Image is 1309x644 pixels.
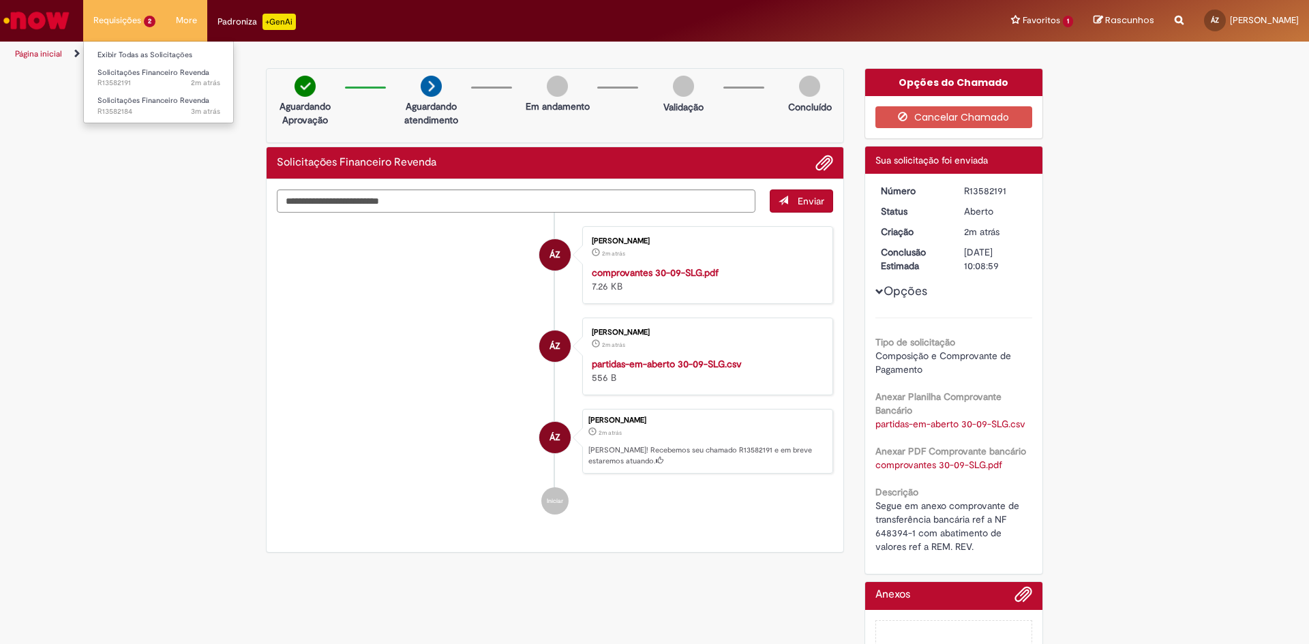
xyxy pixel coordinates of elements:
span: Solicitações Financeiro Revenda [97,95,209,106]
div: 556 B [592,357,819,384]
a: Página inicial [15,48,62,59]
div: Aberto [964,204,1027,218]
span: 2m atrás [602,341,625,349]
b: Anexar Planilha Comprovante Bancário [875,390,1002,416]
span: Solicitações Financeiro Revenda [97,67,209,78]
p: +GenAi [262,14,296,30]
div: [DATE] 10:08:59 [964,245,1027,273]
div: Ághata Zenker [539,331,571,362]
div: Padroniza [217,14,296,30]
span: 1 [1063,16,1073,27]
span: Requisições [93,14,141,27]
div: 30/09/2025 15:08:55 [964,225,1027,239]
time: 30/09/2025 15:08:26 [602,249,625,258]
span: 2 [144,16,155,27]
button: Enviar [770,189,833,213]
img: img-circle-grey.png [799,76,820,97]
button: Cancelar Chamado [875,106,1033,128]
div: 7.26 KB [592,266,819,293]
dt: Número [871,184,954,198]
span: More [176,14,197,27]
p: Aguardando Aprovação [272,99,338,127]
span: ÁZ [1211,16,1219,25]
a: partidas-em-aberto 30-09-SLG.csv [592,358,742,370]
span: R13582184 [97,106,220,117]
dt: Conclusão Estimada [871,245,954,273]
p: [PERSON_NAME]! Recebemos seu chamado R13582191 e em breve estaremos atuando. [588,445,826,466]
div: Ághata Zenker [539,422,571,453]
p: Validação [663,100,704,114]
b: Anexar PDF Comprovante bancário [875,445,1026,457]
span: 2m atrás [602,249,625,258]
span: 3m atrás [191,106,220,117]
span: Rascunhos [1105,14,1154,27]
li: Ághata Zenker [277,409,833,474]
span: Enviar [798,195,824,207]
time: 30/09/2025 15:07:49 [191,106,220,117]
ul: Requisições [83,41,234,123]
span: 2m atrás [964,226,999,238]
button: Adicionar anexos [815,154,833,172]
span: 2m atrás [599,429,622,437]
time: 30/09/2025 15:08:57 [191,78,220,88]
time: 30/09/2025 15:08:22 [602,341,625,349]
span: ÁZ [550,330,560,363]
dt: Criação [871,225,954,239]
img: ServiceNow [1,7,72,34]
time: 30/09/2025 15:08:55 [964,226,999,238]
span: Composição e Comprovante de Pagamento [875,350,1014,375]
span: Sua solicitação foi enviada [875,154,988,166]
div: [PERSON_NAME] [592,328,819,337]
a: comprovantes 30-09-SLG.pdf [592,266,719,279]
a: Aberto R13582191 : Solicitações Financeiro Revenda [84,65,234,91]
span: 2m atrás [191,78,220,88]
span: R13582191 [97,78,220,89]
div: [PERSON_NAME] [592,237,819,245]
a: Download de comprovantes 30-09-SLG.pdf [875,459,1002,471]
dt: Status [871,204,954,218]
div: [PERSON_NAME] [588,416,826,425]
img: arrow-next.png [421,76,442,97]
div: Ághata Zenker [539,239,571,271]
button: Adicionar anexos [1014,585,1032,610]
div: Opções do Chamado [865,69,1043,96]
h2: Anexos [875,589,910,601]
a: Exibir Todas as Solicitações [84,48,234,63]
b: Descrição [875,486,918,498]
img: img-circle-grey.png [673,76,694,97]
a: Download de partidas-em-aberto 30-09-SLG.csv [875,418,1025,430]
p: Aguardando atendimento [398,99,464,127]
ul: Trilhas de página [10,42,862,67]
p: Em andamento [526,99,590,113]
span: [PERSON_NAME] [1230,14,1299,26]
b: Tipo de solicitação [875,336,955,348]
span: Favoritos [1023,14,1060,27]
textarea: Digite sua mensagem aqui... [277,189,755,213]
ul: Histórico de tíquete [277,213,833,529]
span: Segue em anexo comprovante de transferência bancária ref a NF 648394-1 com abatimento de valores ... [875,500,1022,553]
a: Aberto R13582184 : Solicitações Financeiro Revenda [84,93,234,119]
img: check-circle-green.png [295,76,316,97]
time: 30/09/2025 15:08:55 [599,429,622,437]
span: ÁZ [550,239,560,271]
p: Concluído [788,100,832,114]
a: Rascunhos [1094,14,1154,27]
span: ÁZ [550,421,560,454]
div: R13582191 [964,184,1027,198]
h2: Solicitações Financeiro Revenda Histórico de tíquete [277,157,436,169]
img: img-circle-grey.png [547,76,568,97]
